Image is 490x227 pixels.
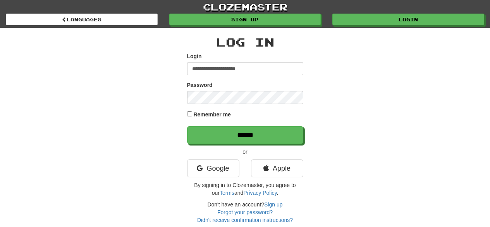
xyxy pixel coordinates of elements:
a: Languages [6,14,158,25]
h2: Log In [187,36,303,49]
p: By signing in to Clozemaster, you agree to our and . [187,181,303,197]
a: Forgot your password? [217,209,273,215]
p: or [187,148,303,156]
a: Login [332,14,484,25]
label: Login [187,52,202,60]
a: Sign up [264,201,282,208]
a: Google [187,159,239,177]
a: Didn't receive confirmation instructions? [197,217,293,223]
a: Terms [220,190,234,196]
a: Apple [251,159,303,177]
div: Don't have an account? [187,201,303,224]
a: Privacy Policy [243,190,277,196]
label: Password [187,81,213,89]
a: Sign up [169,14,321,25]
label: Remember me [193,111,231,118]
